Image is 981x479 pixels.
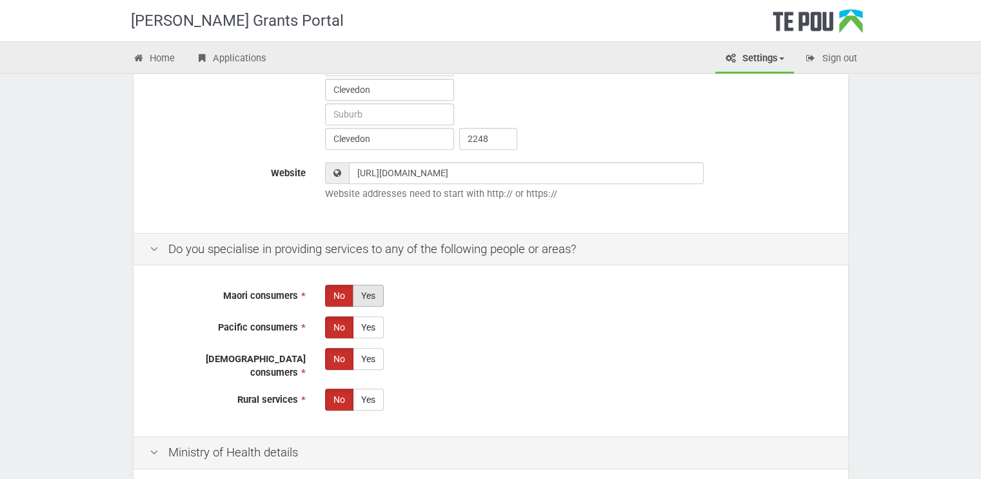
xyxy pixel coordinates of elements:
[325,103,454,125] input: Suburb
[715,45,794,74] a: Settings
[353,316,384,338] label: Yes
[325,348,353,370] label: No
[795,45,867,74] a: Sign out
[773,9,863,41] div: Te Pou Logo
[325,285,353,307] label: No
[325,389,353,411] label: No
[206,353,306,378] span: [DEMOGRAPHIC_DATA] consumers
[237,394,298,405] span: Rural services
[353,285,384,307] label: Yes
[134,436,848,469] div: Ministry of Health details
[123,45,185,74] a: Home
[134,233,848,266] div: Do you specialise in providing services to any of the following people or areas?
[325,128,454,150] input: Town or city
[271,167,306,179] span: Website
[325,316,353,338] label: No
[325,187,832,201] p: Website addresses need to start with http:// or https://
[459,128,517,150] input: Post code
[353,389,384,411] label: Yes
[353,348,384,370] label: Yes
[218,321,298,333] span: Pacific consumers
[223,290,298,301] span: Maori consumers
[186,45,276,74] a: Applications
